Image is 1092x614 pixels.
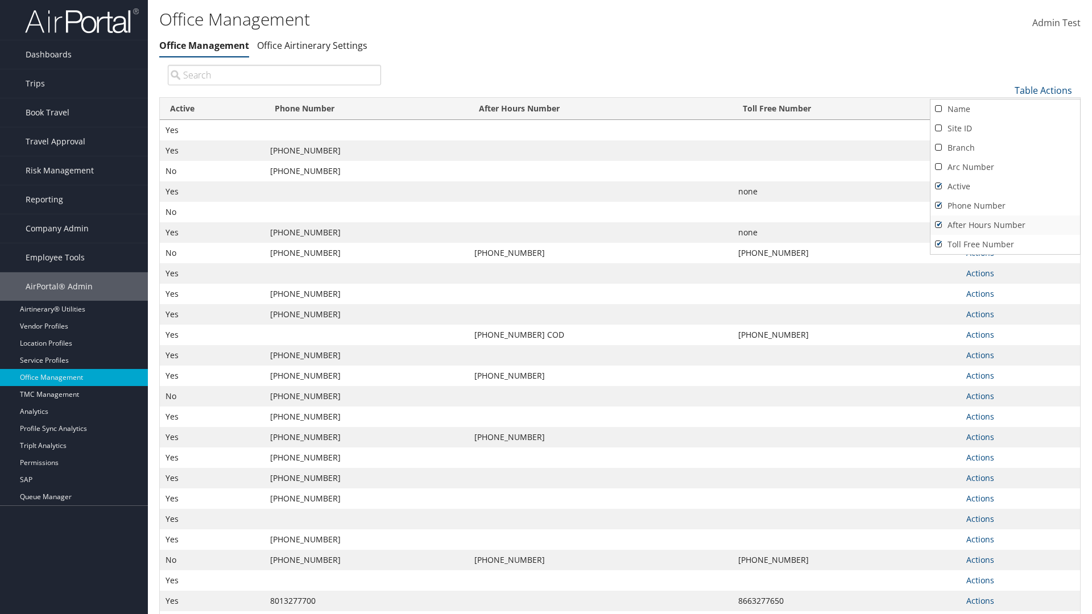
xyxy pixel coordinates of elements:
span: Risk Management [26,156,94,185]
span: Reporting [26,185,63,214]
a: Site ID [930,119,1080,138]
a: Active [930,177,1080,196]
span: Book Travel [26,98,69,127]
img: airportal-logo.png [25,7,139,34]
span: Company Admin [26,214,89,243]
a: Toll Free Number [930,235,1080,254]
a: Arc Number [930,157,1080,177]
span: Trips [26,69,45,98]
span: Dashboards [26,40,72,69]
span: AirPortal® Admin [26,272,93,301]
a: Branch [930,138,1080,157]
a: Name [930,99,1080,119]
a: Phone Number [930,196,1080,215]
span: Employee Tools [26,243,85,272]
a: After Hours Number [930,215,1080,235]
span: Travel Approval [26,127,85,156]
